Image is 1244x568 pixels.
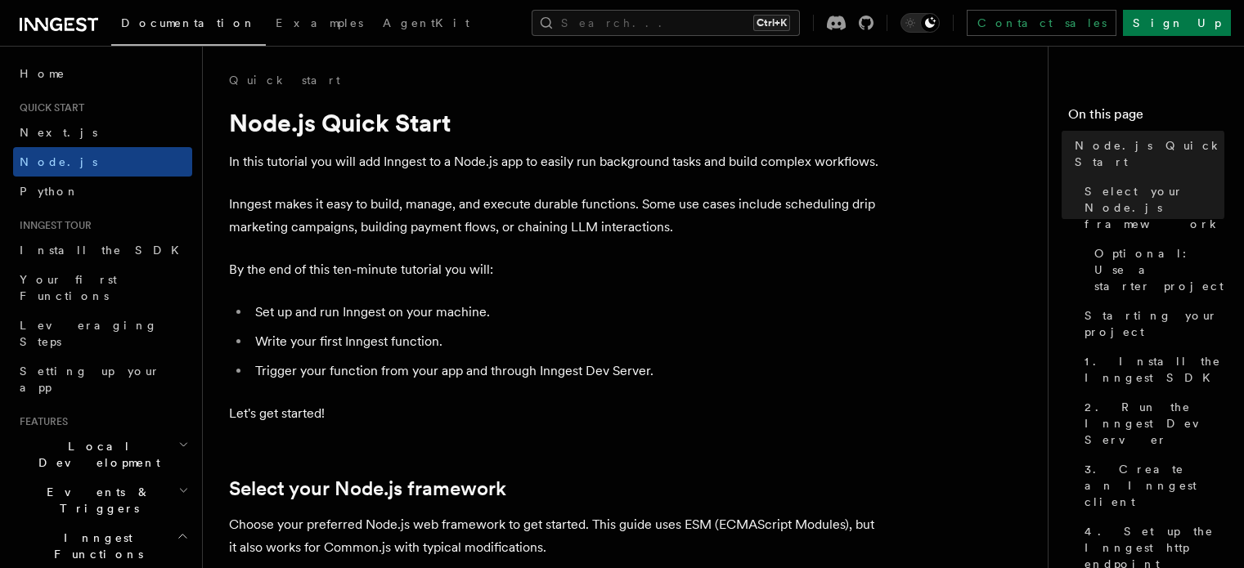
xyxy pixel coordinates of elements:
p: Choose your preferred Node.js web framework to get started. This guide uses ESM (ECMAScript Modul... [229,513,883,559]
a: Node.js Quick Start [1068,131,1224,177]
a: Node.js [13,147,192,177]
span: Leveraging Steps [20,319,158,348]
a: 1. Install the Inngest SDK [1078,347,1224,392]
span: Node.js [20,155,97,168]
span: Events & Triggers [13,484,178,517]
p: Let's get started! [229,402,883,425]
span: Inngest tour [13,219,92,232]
span: Python [20,185,79,198]
p: By the end of this ten-minute tutorial you will: [229,258,883,281]
span: Examples [276,16,363,29]
h1: Node.js Quick Start [229,108,883,137]
span: 1. Install the Inngest SDK [1085,353,1224,386]
span: Next.js [20,126,97,139]
h4: On this page [1068,105,1224,131]
li: Write your first Inngest function. [250,330,883,353]
a: Install the SDK [13,235,192,265]
span: Home [20,65,65,82]
span: 2. Run the Inngest Dev Server [1085,399,1224,448]
a: Setting up your app [13,356,192,402]
button: Search...Ctrl+K [532,10,800,36]
li: Set up and run Inngest on your machine. [250,301,883,324]
a: Examples [266,5,373,44]
a: Select your Node.js framework [229,477,506,500]
a: Python [13,177,192,206]
p: In this tutorial you will add Inngest to a Node.js app to easily run background tasks and build c... [229,150,883,173]
span: Documentation [121,16,256,29]
a: Next.js [13,118,192,147]
kbd: Ctrl+K [753,15,790,31]
span: Features [13,415,68,428]
button: Local Development [13,432,192,477]
a: Leveraging Steps [13,311,192,356]
span: Your first Functions [20,273,117,302]
a: Home [13,59,192,88]
span: Local Development [13,438,178,471]
a: 2. Run the Inngest Dev Server [1078,392,1224,454]
a: Your first Functions [13,265,192,311]
a: Sign Up [1123,10,1231,36]
span: Select your Node.js framework [1085,183,1224,232]
span: 3. Create an Inngest client [1085,461,1224,510]
span: AgentKit [383,16,469,29]
span: Quick start [13,101,84,114]
li: Trigger your function from your app and through Inngest Dev Server. [250,360,883,382]
span: Install the SDK [20,244,189,257]
a: Quick start [229,72,340,88]
button: Events & Triggers [13,477,192,523]
a: Select your Node.js framework [1078,177,1224,239]
button: Toggle dark mode [900,13,940,33]
a: 3. Create an Inngest client [1078,454,1224,517]
a: Starting your project [1078,301,1224,347]
span: Optional: Use a starter project [1094,245,1224,294]
a: Contact sales [967,10,1116,36]
p: Inngest makes it easy to build, manage, and execute durable functions. Some use cases include sch... [229,193,883,239]
a: Optional: Use a starter project [1088,239,1224,301]
span: Inngest Functions [13,530,177,562]
a: AgentKit [373,5,479,44]
span: Setting up your app [20,365,160,394]
span: Starting your project [1085,307,1224,340]
span: Node.js Quick Start [1075,137,1224,170]
a: Documentation [111,5,266,46]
